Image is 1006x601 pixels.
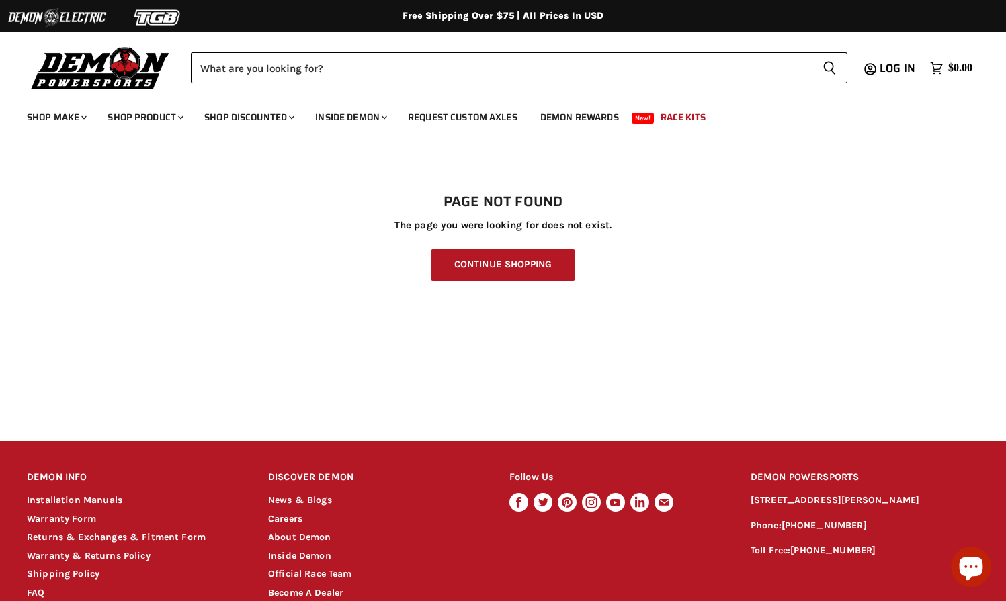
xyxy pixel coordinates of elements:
[751,462,979,494] h2: DEMON POWERSPORTS
[27,531,206,543] a: Returns & Exchanges & Fitment Form
[268,587,343,598] a: Become A Dealer
[268,494,332,506] a: News & Blogs
[27,494,122,506] a: Installation Manuals
[268,513,302,524] a: Careers
[27,550,151,561] a: Warranty & Returns Policy
[97,103,192,131] a: Shop Product
[923,58,979,78] a: $0.00
[751,493,979,508] p: [STREET_ADDRESS][PERSON_NAME]
[751,543,979,559] p: Toll Free:
[27,587,44,598] a: FAQ
[782,520,867,531] a: [PHONE_NUMBER]
[194,103,302,131] a: Shop Discounted
[27,220,979,231] p: The page you were looking for does not exist.
[651,103,716,131] a: Race Kits
[305,103,395,131] a: Inside Demon
[431,249,575,281] a: Continue Shopping
[948,62,972,75] span: $0.00
[17,103,95,131] a: Shop Make
[268,568,352,580] a: Official Race Team
[27,462,243,494] h2: DEMON INFO
[874,62,923,75] a: Log in
[947,547,995,590] inbox-online-store-chat: Shopify online store chat
[268,550,331,561] a: Inside Demon
[27,194,979,210] h1: Page not found
[268,462,484,494] h2: DISCOVER DEMON
[790,545,876,556] a: [PHONE_NUMBER]
[27,44,174,91] img: Demon Powersports
[812,52,847,83] button: Search
[268,531,331,543] a: About Demon
[27,568,99,580] a: Shipping Policy
[880,60,915,77] span: Log in
[632,113,655,124] span: New!
[509,462,725,494] h2: Follow Us
[398,103,528,131] a: Request Custom Axles
[27,513,96,524] a: Warranty Form
[7,5,108,30] img: Demon Electric Logo 2
[108,5,208,30] img: TGB Logo 2
[191,52,812,83] input: Search
[751,518,979,534] p: Phone:
[530,103,629,131] a: Demon Rewards
[191,52,847,83] form: Product
[17,98,969,131] ul: Main menu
